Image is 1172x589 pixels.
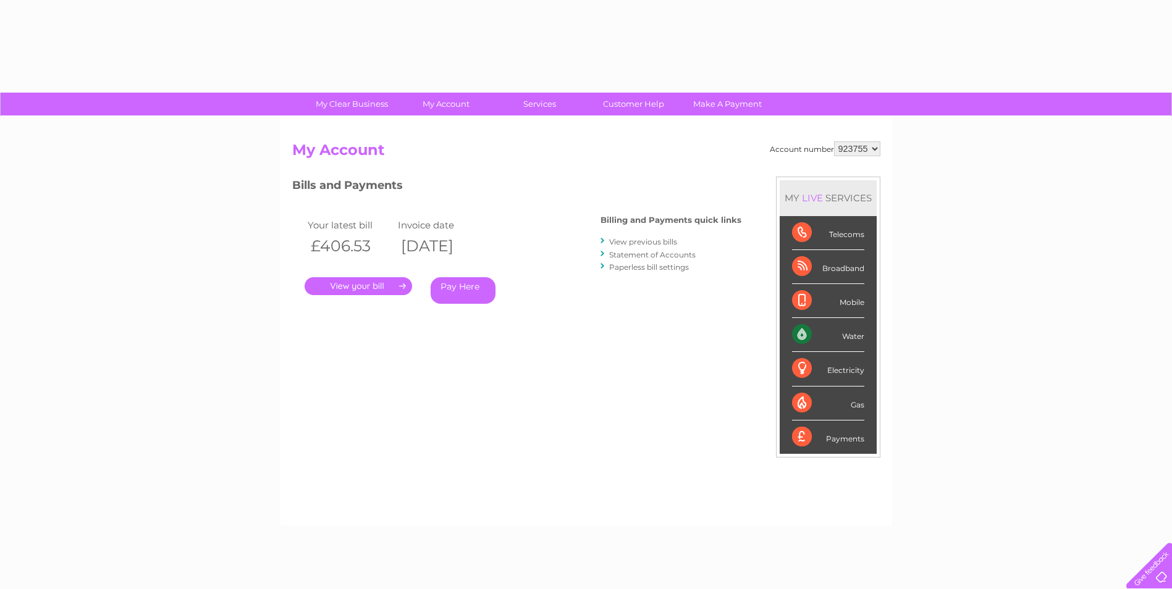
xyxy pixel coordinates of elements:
[780,180,877,215] div: MY SERVICES
[792,250,864,284] div: Broadband
[792,352,864,386] div: Electricity
[601,215,741,225] h4: Billing and Payments quick links
[395,217,485,233] td: Invoice date
[609,250,696,259] a: Statement of Accounts
[292,141,880,165] h2: My Account
[609,237,677,246] a: View previous bills
[609,262,689,272] a: Paperless bill settings
[792,386,864,420] div: Gas
[677,93,778,115] a: Make A Payment
[792,318,864,352] div: Water
[305,277,412,295] a: .
[770,141,880,156] div: Account number
[395,93,497,115] a: My Account
[792,284,864,318] div: Mobile
[305,233,395,259] th: £406.53
[792,420,864,454] div: Payments
[305,217,395,233] td: Your latest bill
[395,233,485,259] th: [DATE]
[799,192,825,204] div: LIVE
[431,277,495,304] a: Pay Here
[489,93,591,115] a: Services
[301,93,403,115] a: My Clear Business
[792,216,864,250] div: Telecoms
[292,177,741,198] h3: Bills and Payments
[583,93,685,115] a: Customer Help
